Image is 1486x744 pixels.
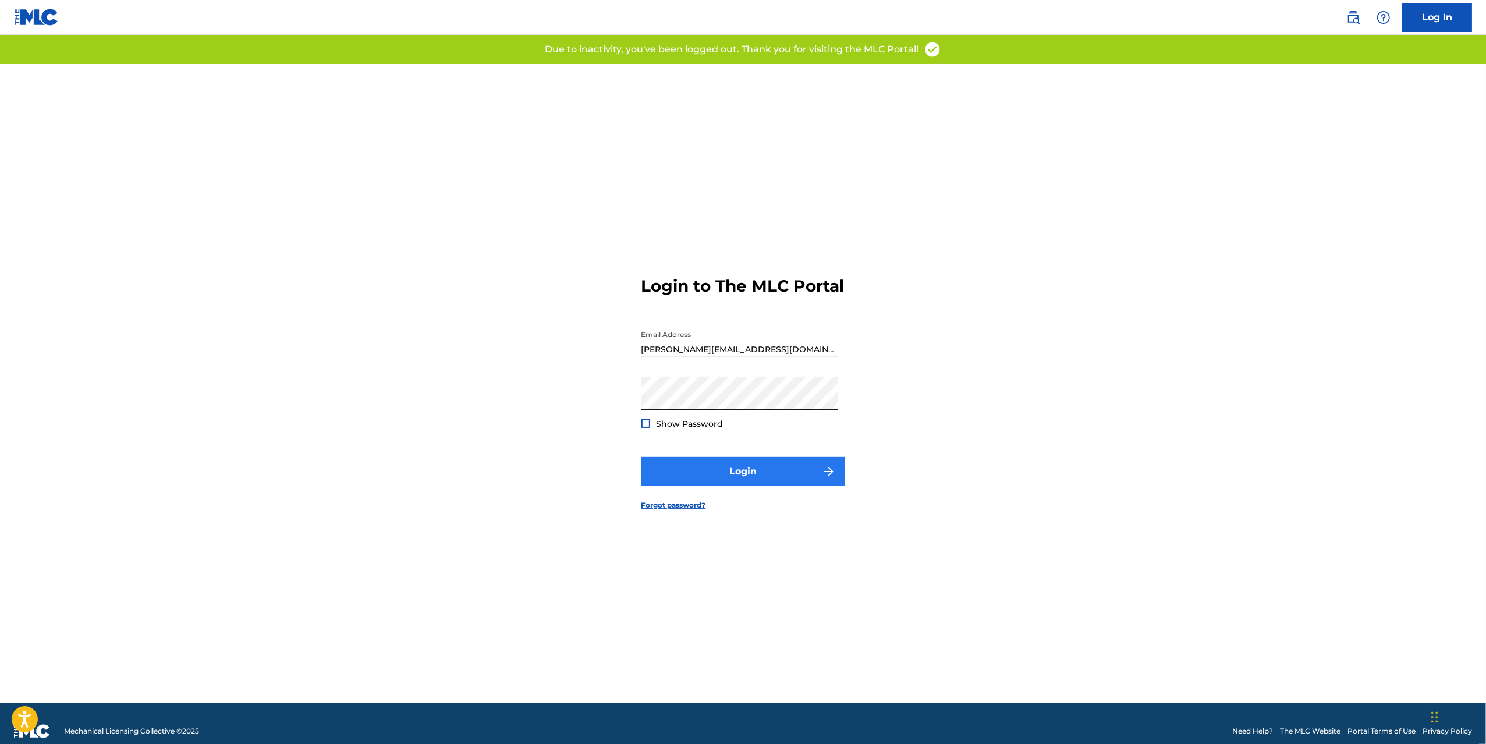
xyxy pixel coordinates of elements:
span: Mechanical Licensing Collective © 2025 [64,726,199,736]
div: Help [1372,6,1395,29]
div: Drag [1431,700,1438,735]
a: Privacy Policy [1423,726,1472,736]
a: Forgot password? [641,500,706,511]
img: access [924,41,941,58]
button: Login [641,457,845,486]
img: help [1377,10,1391,24]
a: Portal Terms of Use [1347,726,1416,736]
img: MLC Logo [14,9,59,26]
a: Need Help? [1232,726,1273,736]
p: Due to inactivity, you've been logged out. Thank you for visiting the MLC Portal! [545,42,919,56]
img: search [1346,10,1360,24]
a: Log In [1402,3,1472,32]
span: Show Password [657,419,724,429]
img: logo [14,724,50,738]
a: Public Search [1342,6,1365,29]
img: f7272a7cc735f4ea7f67.svg [822,465,836,479]
iframe: Chat Widget [1428,688,1486,744]
h3: Login to The MLC Portal [641,276,845,296]
a: The MLC Website [1280,726,1340,736]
